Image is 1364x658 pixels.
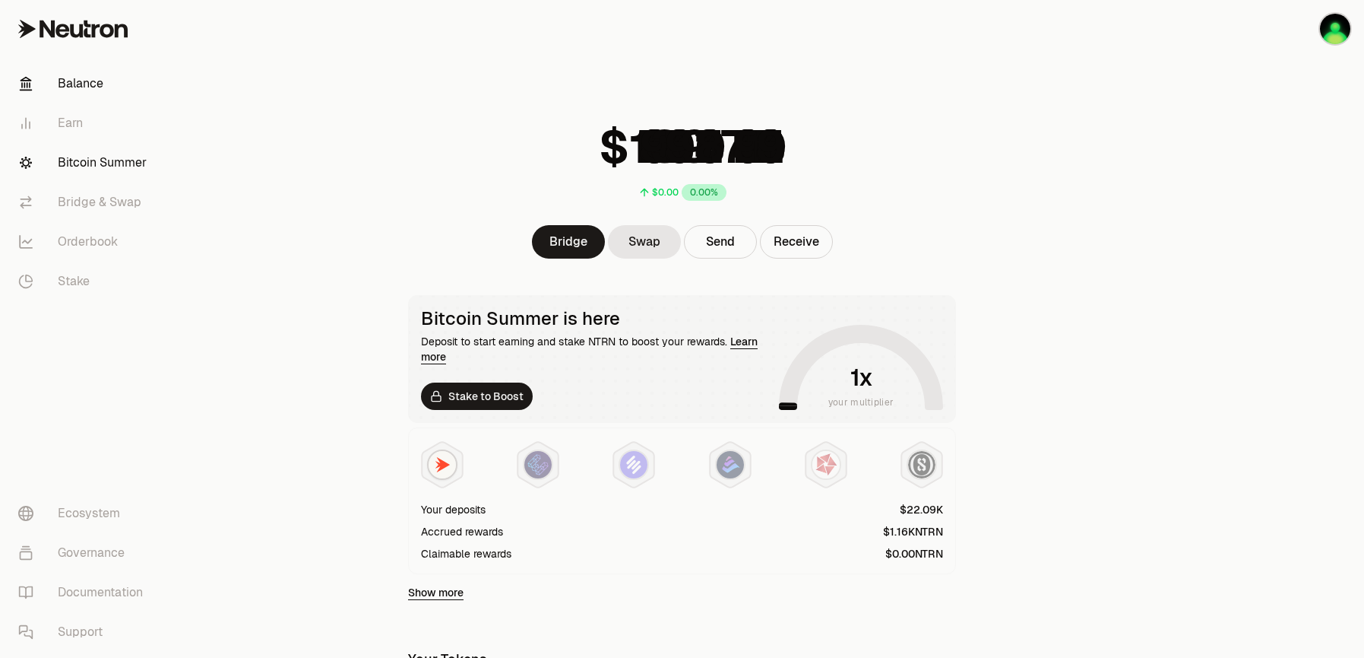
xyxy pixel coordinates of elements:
[682,184,726,201] div: 0.00%
[6,573,164,612] a: Documentation
[6,64,164,103] a: Balance
[828,395,894,410] span: your multiplier
[6,143,164,183] a: Bitcoin Summer
[421,524,503,539] div: Accrued rewards
[421,502,486,517] div: Your deposits
[908,451,935,478] img: Structured Points
[421,383,533,410] a: Stake to Boost
[6,183,164,222] a: Bridge & Swap
[760,225,833,259] button: Receive
[684,225,757,259] button: Send
[608,225,681,259] a: Swap
[652,186,679,199] div: $0.00
[6,494,164,533] a: Ecosystem
[717,451,744,478] img: Bedrock Diamonds
[532,225,605,259] a: Bridge
[812,451,840,478] img: Mars Fragments
[421,334,773,364] div: Deposit to start earning and stake NTRN to boost your rewards.
[6,533,164,573] a: Governance
[429,451,456,478] img: NTRN
[6,612,164,652] a: Support
[6,262,164,301] a: Stake
[421,308,773,329] div: Bitcoin Summer is here
[524,451,552,478] img: EtherFi Points
[421,546,511,561] div: Claimable rewards
[408,585,464,600] a: Show more
[6,222,164,262] a: Orderbook
[620,451,647,478] img: Solv Points
[6,103,164,143] a: Earn
[1320,14,1350,44] img: KO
